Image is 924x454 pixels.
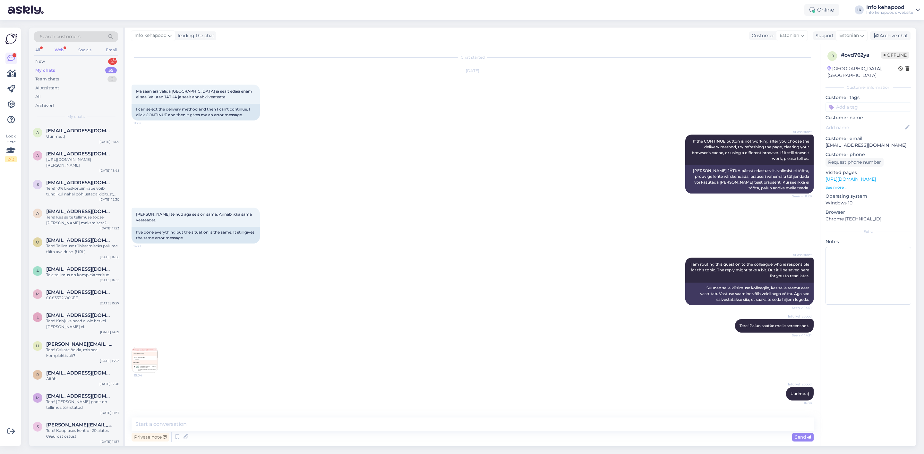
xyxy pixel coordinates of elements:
p: Customer phone [826,151,911,158]
div: Request phone number [826,158,884,167]
div: Tere! [PERSON_NAME] poolt on tellimus tühistatud [46,399,119,410]
div: All [34,46,41,54]
div: Chat started [132,54,814,60]
input: Add a tag [826,102,911,112]
img: Attachment [132,347,158,373]
div: Tere! Kahjuks need ei ole hetkel [PERSON_NAME] ei [PERSON_NAME], kas on veel tulemas [46,318,119,330]
span: Estonian [780,32,799,39]
div: Team chats [35,76,59,82]
span: Seen ✓ 11:29 [788,194,812,199]
div: Support [813,32,834,39]
div: Teie tellimus on komplekteeritud. [46,272,119,278]
span: Info kehapood [788,314,812,319]
div: 0 [107,76,117,82]
p: Windows 10 [826,200,911,206]
div: I can select the delivery method and then I can't continue. I click CONTINUE and then it gives me... [132,104,260,120]
span: a [36,153,39,158]
span: 14:21 [133,244,158,249]
div: Archive chat [870,31,911,40]
p: Chrome [TECHNICAL_ID] [826,216,911,222]
div: Info kehapood [866,5,913,10]
p: Browser [826,209,911,216]
span: oksana_07@ro.ru [46,237,113,243]
span: s [37,424,39,429]
span: s [37,182,39,187]
div: [GEOGRAPHIC_DATA], [GEOGRAPHIC_DATA] [827,65,898,79]
span: [PERSON_NAME] teinud aga seis on sama. Annab ikka sama veateadet. [136,212,253,222]
span: Estonian [839,32,859,39]
span: annelimusto@gmail.com [46,151,113,157]
div: Online [804,4,839,16]
p: [EMAIL_ADDRESS][DOMAIN_NAME] [826,142,911,149]
div: # ovd762ya [841,51,881,59]
span: a [36,268,39,273]
span: My chats [67,114,85,120]
div: Private note [132,433,169,442]
span: helina.evert@mail.ee [46,341,113,347]
p: See more ... [826,185,911,190]
span: AI Assistant [788,252,812,257]
span: raili.saarmas@gmail.com [46,370,113,376]
div: IK [855,5,864,14]
div: CC835326906EE [46,295,119,301]
span: Search customers [40,33,81,40]
span: Seen ✓ 14:21 [788,305,812,310]
span: Seen ✓ 14:21 [788,333,812,338]
div: Web [53,46,65,54]
div: Customer [749,32,774,39]
div: Uurime. :) [46,134,119,139]
div: AI Assistant [35,85,59,91]
div: leading the chat [175,32,214,39]
div: Archived [35,103,54,109]
div: Aitäh [46,376,119,382]
div: My chats [35,67,55,74]
div: New [35,58,45,65]
span: m [36,395,39,400]
div: Customer information [826,85,911,90]
span: o [831,54,834,58]
div: [DATE] 13:48 [99,168,119,173]
div: Look Here [5,133,17,162]
span: a [36,211,39,216]
span: Ma saan ära valida [GEOGRAPHIC_DATA] ja sealt edasi enam ei saa. Vajutan JÄTKA ja sealt annabki v... [136,89,253,99]
span: a [36,130,39,135]
div: Tere! Kaupluses kehtib -20 alates 69eurost ostust [46,428,119,439]
div: Tere! Tellimuse tühistamiseks palume täita avalduse. [URL][DOMAIN_NAME] [46,243,119,255]
div: 2 / 3 [5,156,17,162]
div: [DATE] 13:23 [100,359,119,363]
span: arinakene7@gmail.com [46,266,113,272]
span: m [36,292,39,296]
div: Tere! 10% L-askorbiinhape võib tundlikul nahal põhjustada kipitust, punetust või ärritust, eriti ... [46,186,119,197]
div: [URL][DOMAIN_NAME][PERSON_NAME] [46,157,119,168]
div: [DATE] 12:30 [99,382,119,386]
div: Extra [826,229,911,235]
a: Info kehapoodInfo kehapood's website [866,5,920,15]
span: Info kehapood [788,382,812,387]
span: If the CONTINUE button is not working after you choose the delivery method, try refreshing the pa... [692,139,810,161]
div: [DATE] 15:27 [100,301,119,306]
img: Askly Logo [5,33,17,45]
div: [DATE] 12:30 [99,197,119,202]
div: [DATE] 16:58 [100,255,119,260]
span: Send [795,434,811,440]
div: [DATE] 11:37 [100,439,119,444]
p: Notes [826,238,911,245]
div: Socials [77,46,93,54]
input: Add name [826,124,904,131]
div: [DATE] 11:37 [100,410,119,415]
span: o [36,240,39,244]
div: All [35,94,41,100]
div: Info kehapood's website [866,10,913,15]
div: [DATE] [132,68,814,74]
div: [DATE] 14:21 [100,330,119,334]
span: I am routing this question to the colleague who is responsible for this topic. The reply might ta... [690,262,810,278]
span: agneskandroo@gmail.com [46,209,113,214]
span: sova26@yandex.com [46,180,113,186]
span: 16:09 [788,401,812,406]
div: Email [105,46,118,54]
a: [URL][DOMAIN_NAME] [826,176,876,182]
span: 15:04 [134,373,158,378]
div: I've done everything but the situation is the same. It still gives the same error message. [132,227,260,244]
div: Tere! Oskate öelda, mis seal komplektis oli? [46,347,119,359]
span: Uurime. :) [791,391,809,396]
